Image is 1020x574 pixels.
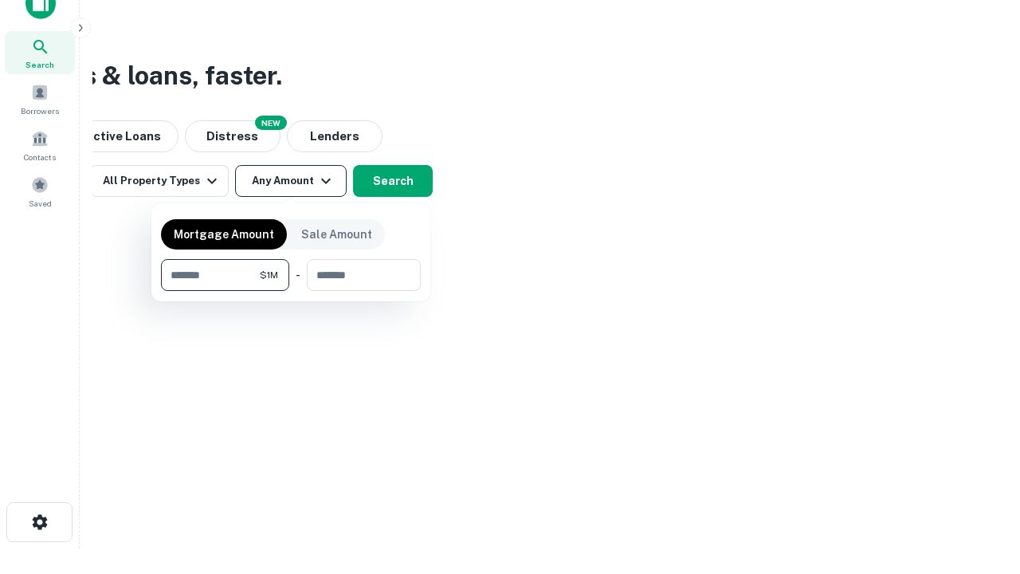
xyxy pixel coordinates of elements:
p: Mortgage Amount [174,226,274,243]
iframe: Chat Widget [940,446,1020,523]
span: $1M [260,268,278,282]
div: - [296,259,300,291]
p: Sale Amount [301,226,372,243]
